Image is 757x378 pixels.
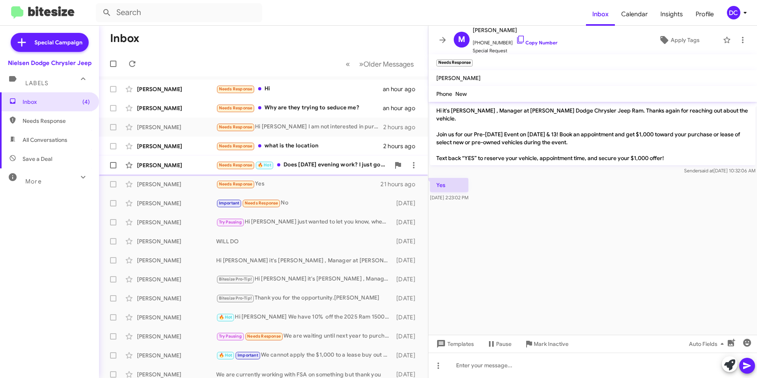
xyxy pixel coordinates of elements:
[219,86,253,92] span: Needs Response
[393,332,422,340] div: [DATE]
[219,315,232,320] span: 🔥 Hot
[216,103,383,113] div: Why are they trying to seduce me?
[436,90,452,97] span: Phone
[238,353,258,358] span: Important
[137,199,216,207] div: [PERSON_NAME]
[480,337,518,351] button: Pause
[615,3,654,26] a: Calendar
[216,313,393,322] div: Hi [PERSON_NAME] We have 10% off the 2025 Ram 1500 right now plus the1000.00 until [DATE]. Why do...
[137,256,216,264] div: [PERSON_NAME]
[34,38,82,46] span: Special Campaign
[341,56,355,72] button: Previous
[137,123,216,131] div: [PERSON_NAME]
[137,332,216,340] div: [PERSON_NAME]
[82,98,90,106] span: (4)
[393,237,422,245] div: [DATE]
[383,123,422,131] div: 2 hours ago
[219,181,253,187] span: Needs Response
[216,332,393,341] div: We are waiting until next year to purchase a new pacifica. I'll get in touch with you then.
[435,337,474,351] span: Templates
[219,220,242,225] span: Try Pausing
[137,351,216,359] div: [PERSON_NAME]
[110,32,139,45] h1: Inbox
[720,6,748,19] button: DC
[430,195,468,200] span: [DATE] 2:23:02 PM
[137,218,216,226] div: [PERSON_NAME]
[137,294,216,302] div: [PERSON_NAME]
[393,351,422,359] div: [DATE]
[216,122,383,132] div: Hi [PERSON_NAME] I am not interested in purchasing a vehicle. I'm looking to return the current 2...
[586,3,615,26] a: Inbox
[363,60,414,69] span: Older Messages
[137,142,216,150] div: [PERSON_NAME]
[219,353,232,358] span: 🔥 Hot
[393,218,422,226] div: [DATE]
[473,25,557,35] span: [PERSON_NAME]
[219,334,242,339] span: Try Pausing
[219,296,252,301] span: Bitesize Pro-Tip!
[516,40,557,46] a: Copy Number
[25,80,48,87] span: Labels
[393,256,422,264] div: [DATE]
[430,103,755,165] p: Hi it's [PERSON_NAME] , Manager at [PERSON_NAME] Dodge Chrysler Jeep Ram. Thanks again for reachi...
[534,337,569,351] span: Mark Inactive
[393,275,422,283] div: [DATE]
[11,33,89,52] a: Special Campaign
[341,56,418,72] nav: Page navigation example
[219,124,253,130] span: Needs Response
[383,104,422,112] div: an hour ago
[393,199,422,207] div: [DATE]
[689,337,727,351] span: Auto Fields
[25,178,42,185] span: More
[684,168,755,174] span: Sender [DATE] 10:32:06 AM
[216,141,383,151] div: what is the location
[137,180,216,188] div: [PERSON_NAME]
[383,85,422,93] div: an hour ago
[473,47,557,55] span: Special Request
[216,84,383,94] div: Hi
[654,3,689,26] span: Insights
[393,294,422,302] div: [DATE]
[458,33,465,46] span: M
[219,200,240,206] span: Important
[383,142,422,150] div: 2 hours ago
[496,337,512,351] span: Pause
[473,35,557,47] span: [PHONE_NUMBER]
[428,337,480,351] button: Templates
[245,200,278,206] span: Needs Response
[436,74,481,82] span: [PERSON_NAME]
[137,161,216,169] div: [PERSON_NAME]
[8,59,91,67] div: Nielsen Dodge Chrysler Jeep
[219,277,252,282] span: Bitesize Pro-Tip!
[683,337,733,351] button: Auto Fields
[216,256,393,264] div: Hi [PERSON_NAME] it's [PERSON_NAME] , Manager at [PERSON_NAME] Dodge Chrysler Jeep Ram. Thanks ag...
[23,117,90,125] span: Needs Response
[518,337,575,351] button: Mark Inactive
[216,179,380,189] div: Yes
[689,3,720,26] a: Profile
[380,180,422,188] div: 21 hours ago
[23,155,52,163] span: Save a Deal
[247,334,281,339] span: Needs Response
[216,294,393,303] div: Thank you for the opportunity.[PERSON_NAME]
[346,59,350,69] span: «
[137,104,216,112] div: [PERSON_NAME]
[137,313,216,321] div: [PERSON_NAME]
[216,237,393,245] div: WILL DO
[393,313,422,321] div: [DATE]
[23,98,90,106] span: Inbox
[219,143,253,149] span: Needs Response
[436,59,473,67] small: Needs Response
[430,178,468,192] p: Yes
[216,351,393,360] div: We cannot apply the $1,000 to a lease buy out being that it is a contracted value from your bank....
[137,85,216,93] div: [PERSON_NAME]
[219,105,253,111] span: Needs Response
[727,6,740,19] div: DC
[359,59,363,69] span: »
[258,162,271,168] span: 🔥 Hot
[216,275,393,284] div: Hi [PERSON_NAME] it's [PERSON_NAME] , Manager at [PERSON_NAME] Dodge Chrysler Jeep Ram. Thanks ag...
[216,218,393,227] div: Hi [PERSON_NAME] just wanted to let you know, when you come in to ask for [PERSON_NAME]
